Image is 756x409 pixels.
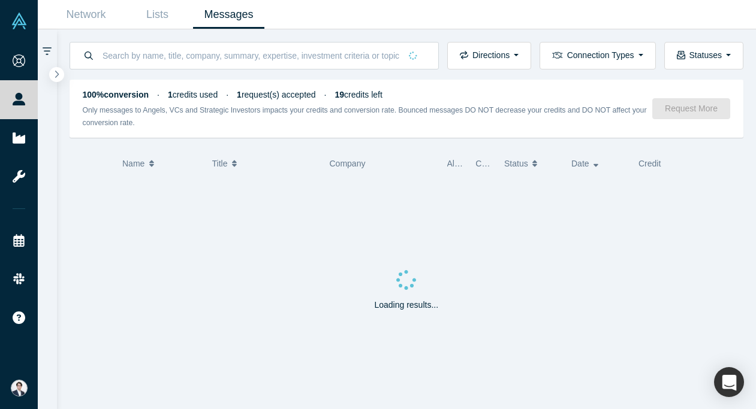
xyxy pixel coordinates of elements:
[374,299,438,311] p: Loading results...
[122,151,200,176] button: Name
[335,90,382,99] span: credits left
[122,1,193,29] a: Lists
[504,151,528,176] span: Status
[447,42,531,69] button: Directions
[83,90,149,99] strong: 100% conversion
[83,106,647,127] small: Only messages to Angels, VCs and Strategic Investors impacts your credits and conversion rate. Bo...
[193,1,264,29] a: Messages
[157,90,159,99] span: ·
[571,151,626,176] button: Date
[330,159,366,168] span: Company
[226,90,228,99] span: ·
[168,90,173,99] strong: 1
[168,90,218,99] span: credits used
[212,151,317,176] button: Title
[122,151,144,176] span: Name
[101,41,400,69] input: Search by name, title, company, summary, expertise, investment criteria or topics of focus
[50,1,122,29] a: Network
[475,159,538,168] span: Connection Type
[324,90,327,99] span: ·
[664,42,743,69] button: Statuses
[237,90,242,99] strong: 1
[504,151,559,176] button: Status
[11,13,28,29] img: Alchemist Vault Logo
[335,90,345,99] strong: 19
[212,151,228,176] span: Title
[11,380,28,396] img: Eisuke Shimizu's Account
[571,151,589,176] span: Date
[237,90,316,99] span: request(s) accepted
[540,42,655,69] button: Connection Types
[638,159,661,168] span: Credit
[447,159,503,168] span: Alchemist Role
